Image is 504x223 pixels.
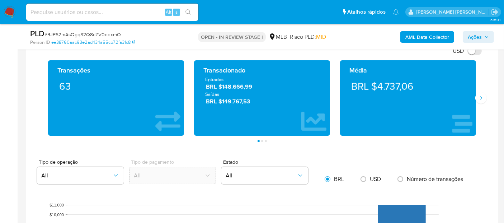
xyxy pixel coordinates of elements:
span: Alt [166,9,171,15]
a: Notificações [393,9,399,15]
a: ee38760aac93e2ad434a55cb72fa31c8 [51,39,135,46]
span: Risco PLD: [290,33,326,41]
input: Pesquise usuários ou casos... [26,8,198,17]
span: s [175,9,178,15]
button: search-icon [181,7,196,17]
button: AML Data Collector [400,31,454,43]
span: # RJPS2mAsQgqS2Q8cZV0qdxmO [44,31,121,38]
b: AML Data Collector [405,31,449,43]
span: Atalhos rápidos [347,8,386,16]
a: Sair [491,8,499,16]
span: 3.150.1 [490,17,500,23]
button: Ações [463,31,494,43]
p: leticia.siqueira@mercadolivre.com [416,9,489,15]
b: PLD [30,28,44,39]
b: Person ID [30,39,50,46]
span: Ações [468,31,482,43]
div: MLB [269,33,287,41]
span: MID [316,33,326,41]
p: OPEN - IN REVIEW STAGE I [198,32,266,42]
